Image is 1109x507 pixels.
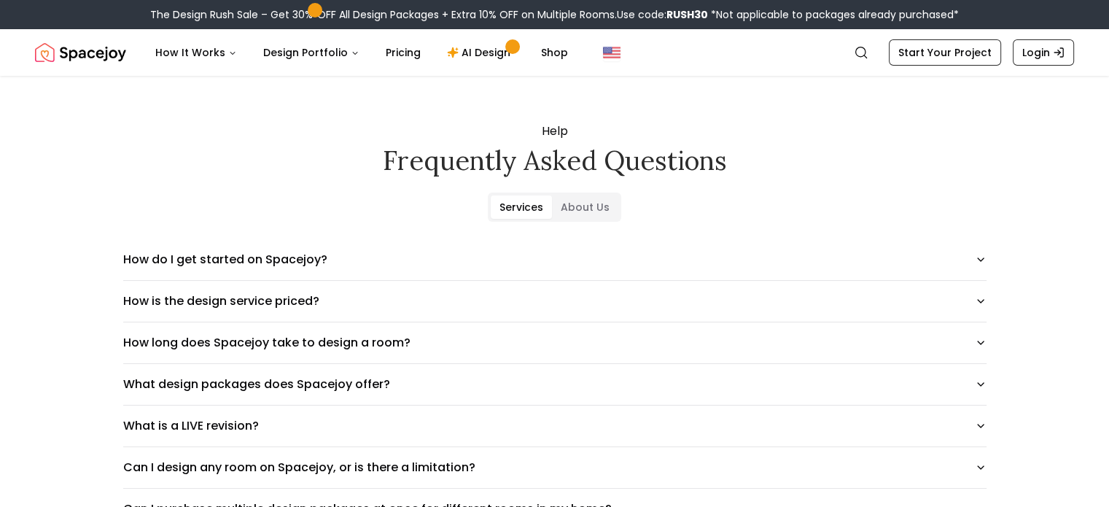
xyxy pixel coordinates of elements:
button: Design Portfolio [252,38,371,67]
button: Services [491,196,552,219]
button: How long does Spacejoy take to design a room? [123,322,987,363]
b: RUSH30 [666,7,708,22]
nav: Global [35,29,1074,76]
a: Pricing [374,38,432,67]
button: What is a LIVE revision? [123,406,987,446]
img: United States [603,44,620,61]
button: How do I get started on Spacejoy? [123,239,987,280]
nav: Main [144,38,580,67]
a: AI Design [435,38,526,67]
img: Spacejoy Logo [35,38,126,67]
button: How It Works [144,38,249,67]
div: Help [100,123,1010,175]
a: Login [1013,39,1074,66]
button: About Us [552,196,618,219]
a: Shop [529,38,580,67]
a: Spacejoy [35,38,126,67]
h2: Frequently asked questions [100,146,1010,175]
button: What design packages does Spacejoy offer? [123,364,987,405]
button: How is the design service priced? [123,281,987,322]
a: Start Your Project [889,39,1001,66]
div: The Design Rush Sale – Get 30% OFF All Design Packages + Extra 10% OFF on Multiple Rooms. [150,7,959,22]
span: Use code: [617,7,708,22]
button: Can I design any room on Spacejoy, or is there a limitation? [123,447,987,488]
span: *Not applicable to packages already purchased* [708,7,959,22]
